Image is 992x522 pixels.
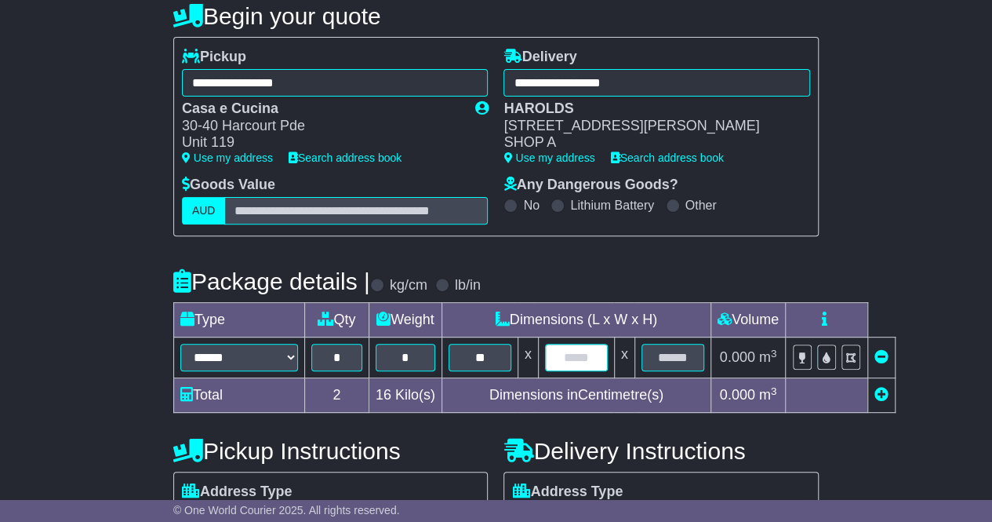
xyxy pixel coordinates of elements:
[503,49,576,66] label: Delivery
[874,387,888,403] a: Add new item
[685,198,717,213] label: Other
[390,277,427,294] label: kg/cm
[441,303,710,338] td: Dimensions (L x W x H)
[455,277,481,294] label: lb/in
[771,348,777,360] sup: 3
[759,387,777,403] span: m
[441,378,710,413] td: Dimensions in Centimetre(s)
[182,118,460,135] div: 30-40 Harcourt Pde
[771,385,777,397] sup: 3
[173,268,370,294] h4: Package details |
[512,484,623,501] label: Address Type
[759,349,777,365] span: m
[874,349,888,365] a: Remove this item
[182,100,460,118] div: Casa e Cucina
[304,303,369,338] td: Qty
[720,349,755,365] span: 0.000
[289,151,402,164] a: Search address book
[503,134,794,151] div: SHOP A
[304,378,369,413] td: 2
[503,118,794,135] div: [STREET_ADDRESS][PERSON_NAME]
[182,177,275,194] label: Goods Value
[173,504,400,517] span: © One World Courier 2025. All rights reserved.
[611,151,724,164] a: Search address book
[182,49,246,66] label: Pickup
[376,387,391,403] span: 16
[503,177,678,194] label: Any Dangerous Goods?
[182,197,226,224] label: AUD
[173,378,304,413] td: Total
[182,151,273,164] a: Use my address
[710,303,785,338] td: Volume
[503,151,594,164] a: Use my address
[570,198,654,213] label: Lithium Battery
[614,338,634,378] td: x
[173,438,489,464] h4: Pickup Instructions
[503,438,819,464] h4: Delivery Instructions
[720,387,755,403] span: 0.000
[369,378,441,413] td: Kilo(s)
[182,484,293,501] label: Address Type
[173,303,304,338] td: Type
[173,3,819,29] h4: Begin your quote
[182,134,460,151] div: Unit 119
[523,198,539,213] label: No
[518,338,538,378] td: x
[503,100,794,118] div: HAROLDS
[369,303,441,338] td: Weight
